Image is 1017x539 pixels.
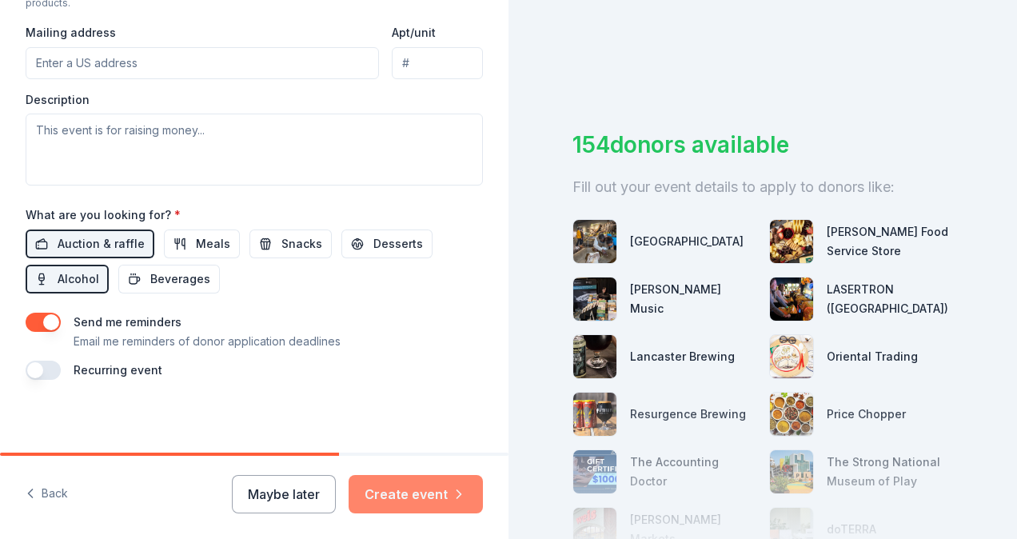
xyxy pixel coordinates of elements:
[164,230,240,258] button: Meals
[770,335,813,378] img: photo for Oriental Trading
[281,234,322,254] span: Snacks
[26,230,154,258] button: Auction & raffle
[630,280,756,318] div: [PERSON_NAME] Music
[827,347,918,366] div: Oriental Trading
[150,269,210,289] span: Beverages
[74,363,162,377] label: Recurring event
[392,47,483,79] input: #
[26,477,68,511] button: Back
[196,234,230,254] span: Meals
[118,265,220,293] button: Beverages
[573,220,616,263] img: photo for Buffalo Museum of Science
[349,475,483,513] button: Create event
[249,230,332,258] button: Snacks
[58,269,99,289] span: Alcohol
[770,220,813,263] img: photo for Gordon Food Service Store
[827,280,953,318] div: LASERTRON ([GEOGRAPHIC_DATA])
[74,315,181,329] label: Send me reminders
[827,222,953,261] div: [PERSON_NAME] Food Service Store
[630,232,744,251] div: [GEOGRAPHIC_DATA]
[770,277,813,321] img: photo for LASERTRON (Buffalo)
[341,230,433,258] button: Desserts
[58,234,145,254] span: Auction & raffle
[232,475,336,513] button: Maybe later
[26,92,90,108] label: Description
[26,207,181,223] label: What are you looking for?
[573,277,616,321] img: photo for Alfred Music
[26,25,116,41] label: Mailing address
[572,128,953,162] div: 154 donors available
[74,332,341,351] p: Email me reminders of donor application deadlines
[572,174,953,200] div: Fill out your event details to apply to donors like:
[630,347,735,366] div: Lancaster Brewing
[573,335,616,378] img: photo for Lancaster Brewing
[26,265,109,293] button: Alcohol
[373,234,423,254] span: Desserts
[26,47,379,79] input: Enter a US address
[392,25,436,41] label: Apt/unit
